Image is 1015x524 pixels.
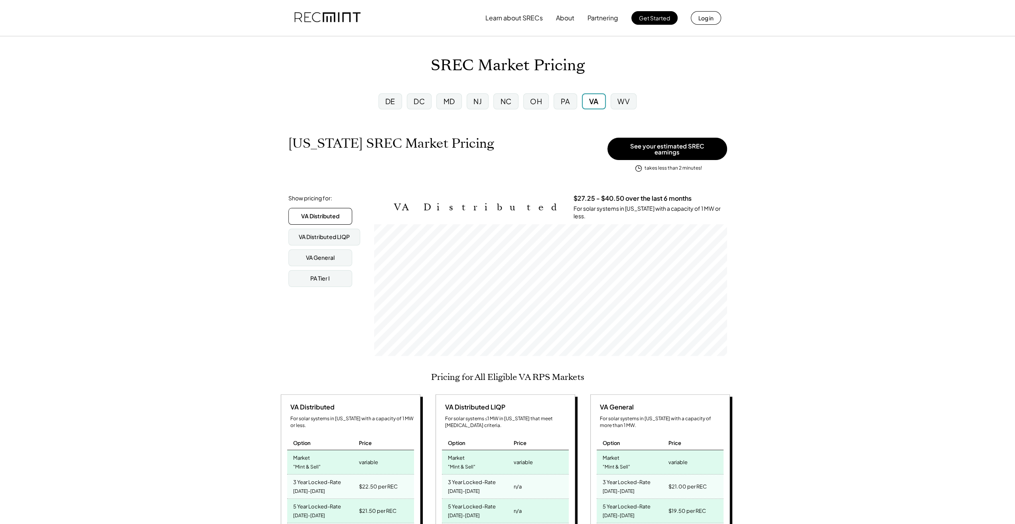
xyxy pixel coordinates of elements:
h3: $27.25 - $40.50 over the last 6 months [574,194,692,203]
div: [DATE]-[DATE] [293,510,325,521]
div: takes less than 2 minutes! [644,165,702,172]
div: 3 Year Locked-Rate [603,477,650,486]
h2: VA Distributed [394,202,562,213]
div: VA Distributed LIQP [442,403,505,411]
button: See your estimated SREC earnings [607,138,727,160]
div: "Mint & Sell" [603,462,630,473]
div: Price [359,439,371,447]
div: For solar systems in [US_STATE] with a capacity of more than 1 MW. [600,415,723,429]
div: [DATE]-[DATE] [603,510,635,521]
button: Log in [691,11,721,25]
div: 3 Year Locked-Rate [293,477,341,486]
div: Market [603,452,619,461]
div: Option [603,439,620,447]
div: [DATE]-[DATE] [293,486,325,497]
div: $19.50 per REC [668,505,706,516]
div: 3 Year Locked-Rate [448,477,496,486]
div: variable [513,457,532,468]
div: MD [443,96,455,106]
div: Show pricing for: [288,194,332,202]
div: Price [513,439,526,447]
h1: SREC Market Pricing [431,56,585,75]
div: n/a [513,481,521,492]
div: [DATE]-[DATE] [603,486,635,497]
div: PA [560,96,570,106]
div: WV [617,96,630,106]
div: VA Distributed LIQP [299,233,350,241]
div: DE [385,96,395,106]
div: Price [668,439,681,447]
div: OH [530,96,542,106]
div: [DATE]-[DATE] [448,510,480,521]
button: Get Started [631,11,678,25]
div: NC [500,96,511,106]
div: VA [589,96,599,106]
div: variable [359,457,378,468]
div: Market [293,452,310,461]
div: 5 Year Locked-Rate [603,501,650,510]
div: "Mint & Sell" [448,462,475,473]
div: Option [448,439,465,447]
button: Learn about SRECs [485,10,543,26]
div: 5 Year Locked-Rate [448,501,496,510]
div: For solar systems in [US_STATE] with a capacity of 1 MW or less. [574,205,727,220]
div: $22.50 per REC [359,481,397,492]
div: NJ [473,96,482,106]
h2: Pricing for All Eligible VA RPS Markets [431,372,584,382]
div: n/a [513,505,521,516]
div: variable [668,457,687,468]
div: VA General [306,254,335,262]
div: VA General [597,403,634,411]
div: [DATE]-[DATE] [448,486,480,497]
div: "Mint & Sell" [293,462,321,473]
div: $21.00 per REC [668,481,706,492]
div: PA Tier I [310,275,330,283]
div: DC [414,96,425,106]
div: For solar systems ≤1 MW in [US_STATE] that meet [MEDICAL_DATA] criteria. [445,415,569,429]
h1: [US_STATE] SREC Market Pricing [288,136,494,151]
button: Partnering [587,10,618,26]
img: recmint-logotype%403x.png [294,4,361,32]
div: $21.50 per REC [359,505,396,516]
div: VA Distributed [301,212,339,220]
div: Option [293,439,311,447]
div: VA Distributed [287,403,335,411]
div: 5 Year Locked-Rate [293,501,341,510]
button: About [556,10,574,26]
div: Market [448,452,465,461]
div: For solar systems in [US_STATE] with a capacity of 1 MW or less. [290,415,414,429]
